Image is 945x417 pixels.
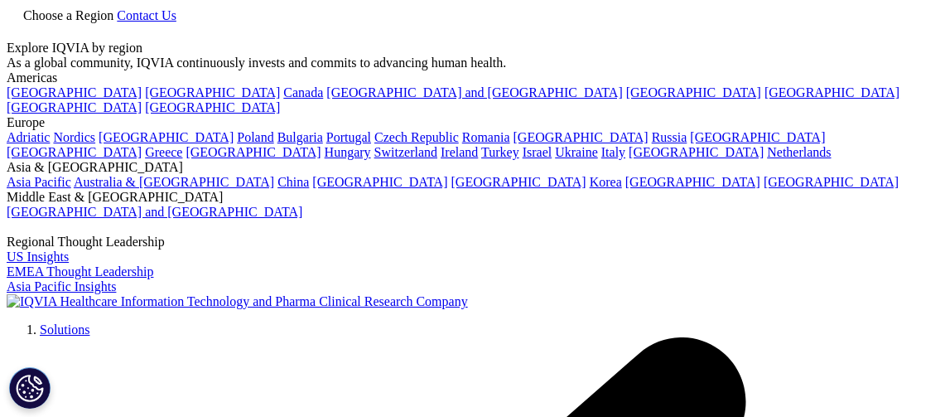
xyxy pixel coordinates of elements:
a: Romania [462,130,510,144]
a: [GEOGRAPHIC_DATA] [7,145,142,159]
a: [GEOGRAPHIC_DATA] [451,175,586,189]
a: [GEOGRAPHIC_DATA] [7,85,142,99]
div: Americas [7,70,938,85]
a: Asia Pacific [7,175,71,189]
a: [GEOGRAPHIC_DATA] [690,130,825,144]
a: Asia Pacific Insights [7,279,116,293]
div: Middle East & [GEOGRAPHIC_DATA] [7,190,938,205]
a: EMEA Thought Leadership [7,264,153,279]
a: China [277,175,309,189]
a: [GEOGRAPHIC_DATA] [7,100,142,114]
a: Bulgaria [277,130,323,144]
button: Cookie 設定 [9,367,51,409]
a: US Insights [7,250,69,264]
a: Ireland [441,145,478,159]
a: Contact Us [117,8,176,22]
a: [GEOGRAPHIC_DATA] [145,100,280,114]
a: Portugal [326,130,371,144]
a: [GEOGRAPHIC_DATA] [764,85,899,99]
span: Choose a Region [23,8,113,22]
a: [GEOGRAPHIC_DATA] [312,175,447,189]
a: [GEOGRAPHIC_DATA] [625,175,760,189]
a: Greece [145,145,182,159]
a: Adriatic [7,130,50,144]
a: [GEOGRAPHIC_DATA] [513,130,648,144]
div: As a global community, IQVIA continuously invests and commits to advancing human health. [7,56,938,70]
img: IQVIA Healthcare Information Technology and Pharma Clinical Research Company [7,294,468,309]
a: Ukraine [555,145,598,159]
a: [GEOGRAPHIC_DATA] [626,85,761,99]
a: [GEOGRAPHIC_DATA] [186,145,321,159]
a: [GEOGRAPHIC_DATA] [99,130,234,144]
a: Korea [590,175,622,189]
a: Nordics [53,130,95,144]
a: Russia [652,130,687,144]
a: Czech Republic [374,130,459,144]
a: [GEOGRAPHIC_DATA] and [GEOGRAPHIC_DATA] [7,205,302,219]
a: Poland [237,130,273,144]
a: Solutions [40,322,89,337]
a: Australia & [GEOGRAPHIC_DATA] [74,175,274,189]
a: [GEOGRAPHIC_DATA] and [GEOGRAPHIC_DATA] [326,85,622,99]
a: Hungary [325,145,371,159]
a: [GEOGRAPHIC_DATA] [629,145,764,159]
div: Europe [7,115,938,130]
a: [GEOGRAPHIC_DATA] [145,85,280,99]
a: Italy [601,145,625,159]
a: Switzerland [374,145,437,159]
div: Explore IQVIA by region [7,41,938,56]
div: Asia & [GEOGRAPHIC_DATA] [7,160,938,175]
div: Regional Thought Leadership [7,235,938,250]
a: Netherlands [767,145,831,159]
a: Turkey [481,145,519,159]
a: Canada [283,85,323,99]
a: Israel [523,145,552,159]
a: [GEOGRAPHIC_DATA] [764,175,899,189]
